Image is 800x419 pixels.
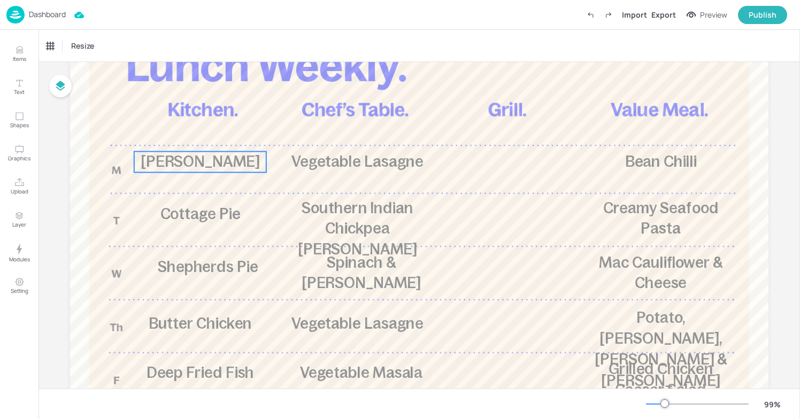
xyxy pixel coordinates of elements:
label: Redo (Ctrl + Y) [599,6,618,24]
span: Southern Indian Chickpea [PERSON_NAME] [298,199,417,258]
span: Cottage Pie [160,206,241,223]
p: Dashboard [29,11,66,18]
label: Undo (Ctrl + Z) [581,6,599,24]
div: 99 % [759,399,785,410]
span: Bean Chilli [625,153,697,170]
span: [PERSON_NAME] [141,153,260,170]
button: Publish [738,6,787,24]
span: Mac Cauliflower & Cheese [599,254,722,292]
span: Vegetable Masala [300,364,422,381]
div: Preview [700,9,727,21]
button: Preview [680,7,734,23]
div: Publish [749,9,776,21]
span: Spinach & [PERSON_NAME] [302,254,421,292]
span: Vegetable Lasagne [291,315,424,332]
div: Import [622,9,647,20]
span: Potato, [PERSON_NAME], [PERSON_NAME] & [PERSON_NAME] [595,309,727,389]
span: Deep Fried Fish [147,364,255,381]
div: Export [651,9,676,20]
img: logo-86c26b7e.jpg [6,6,25,24]
span: Grilled Chicken Caesar Salad [609,360,713,398]
span: Shepherds Pie [158,258,258,275]
span: Butter Chicken [149,315,252,332]
span: Vegetable Lasagne [291,153,424,170]
span: Creamy Seafood Pasta [603,199,719,237]
span: Resize [69,40,96,51]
